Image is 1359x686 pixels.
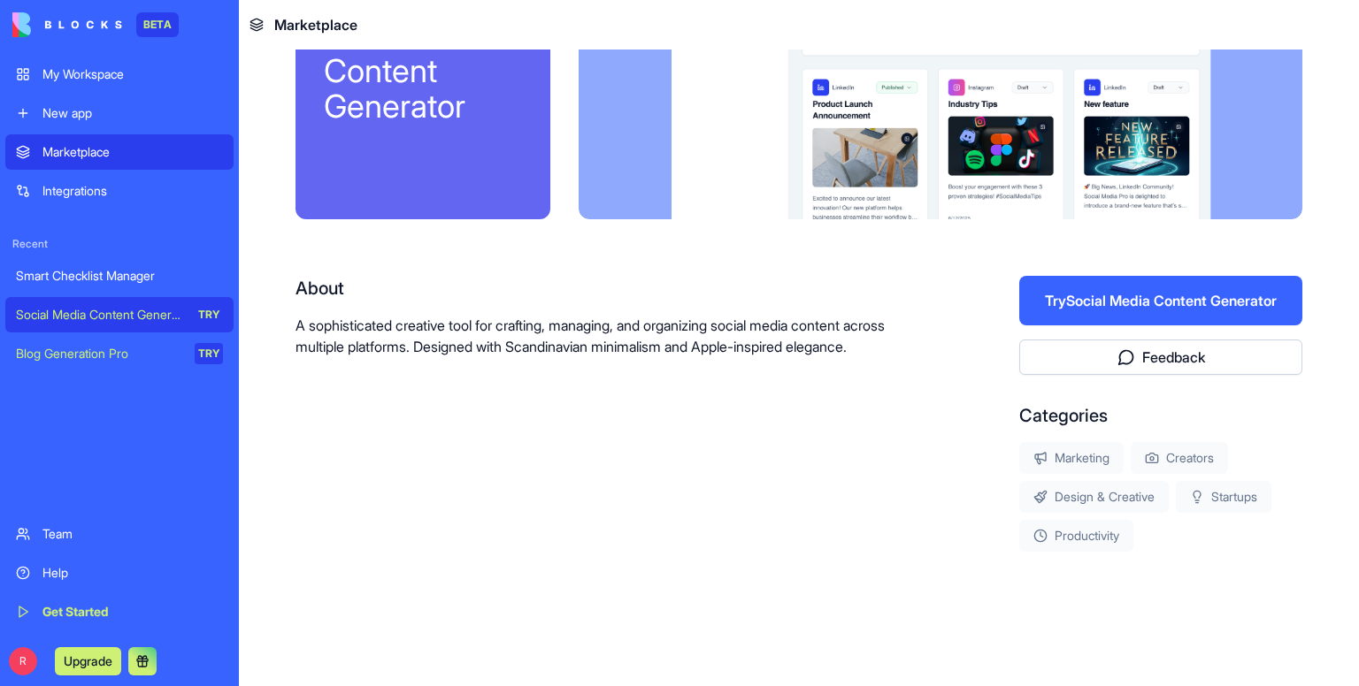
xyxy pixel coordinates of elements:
[1019,520,1133,552] div: Productivity
[324,18,522,124] div: Social Media Content Generator
[5,555,234,591] a: Help
[296,315,906,357] p: A sophisticated creative tool for crafting, managing, and organizing social media content across ...
[12,12,179,37] a: BETA
[5,173,234,209] a: Integrations
[1131,442,1228,474] div: Creators
[1019,339,1302,375] button: Feedback
[16,345,182,362] div: Blog Generation Pro
[274,14,357,35] span: Marketplace
[296,276,906,301] div: About
[1176,481,1271,513] div: Startups
[16,306,182,324] div: Social Media Content Generator
[5,297,234,332] a: Social Media Content GeneratorTRY
[5,57,234,92] a: My Workspace
[1019,481,1169,513] div: Design & Creative
[9,647,37,675] span: R
[195,304,223,325] div: TRY
[1019,442,1124,474] div: Marketing
[42,182,223,200] div: Integrations
[12,12,122,37] img: logo
[5,594,234,629] a: Get Started
[55,647,121,675] button: Upgrade
[1019,403,1302,428] div: Categories
[5,134,234,170] a: Marketplace
[5,516,234,552] a: Team
[5,336,234,371] a: Blog Generation ProTRY
[136,12,179,37] div: BETA
[5,237,234,251] span: Recent
[195,343,223,364] div: TRY
[42,564,223,582] div: Help
[42,143,223,161] div: Marketplace
[42,104,223,122] div: New app
[16,267,223,285] div: Smart Checklist Manager
[1019,276,1302,325] button: TrySocial Media Content Generator
[5,258,234,293] a: Smart Checklist Manager
[42,603,223,621] div: Get Started
[55,652,121,669] a: Upgrade
[42,525,223,543] div: Team
[5,95,234,131] a: New app
[42,65,223,83] div: My Workspace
